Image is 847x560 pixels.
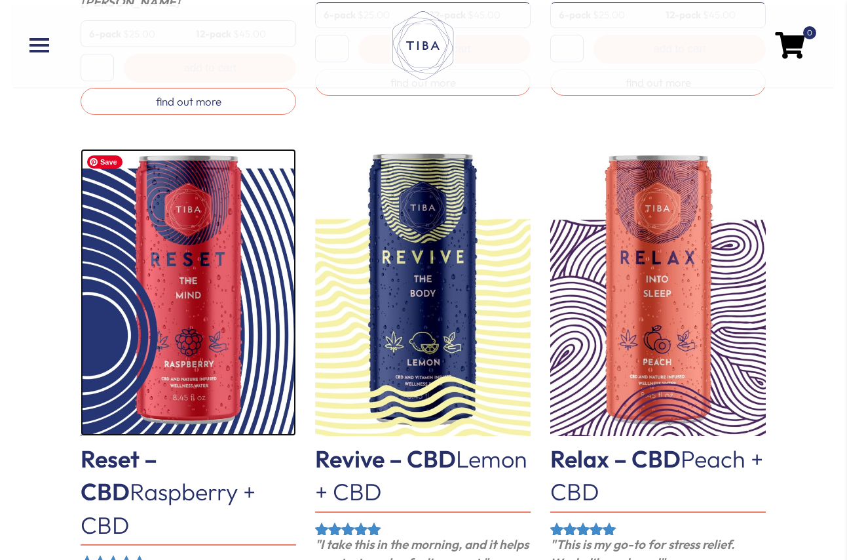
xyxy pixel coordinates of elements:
[81,88,296,115] a: find out more
[550,523,618,535] div: Rated 5.00 out of 5
[550,444,763,506] a: Relax – CBDPeach + CBD
[775,36,804,52] a: 0
[81,149,296,436] a: Reset – CBD
[87,155,122,169] span: Save
[315,149,531,436] a: Revive – CBD
[81,477,255,539] span: Raspberry + CBD
[315,444,527,506] a: Revive – CBDLemon + CBD
[315,523,383,535] div: Rated 5.00 out of 5
[81,444,255,540] a: Reset – CBDRaspberry + CBD
[803,26,816,39] span: 0
[550,149,766,436] a: Relax – CBD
